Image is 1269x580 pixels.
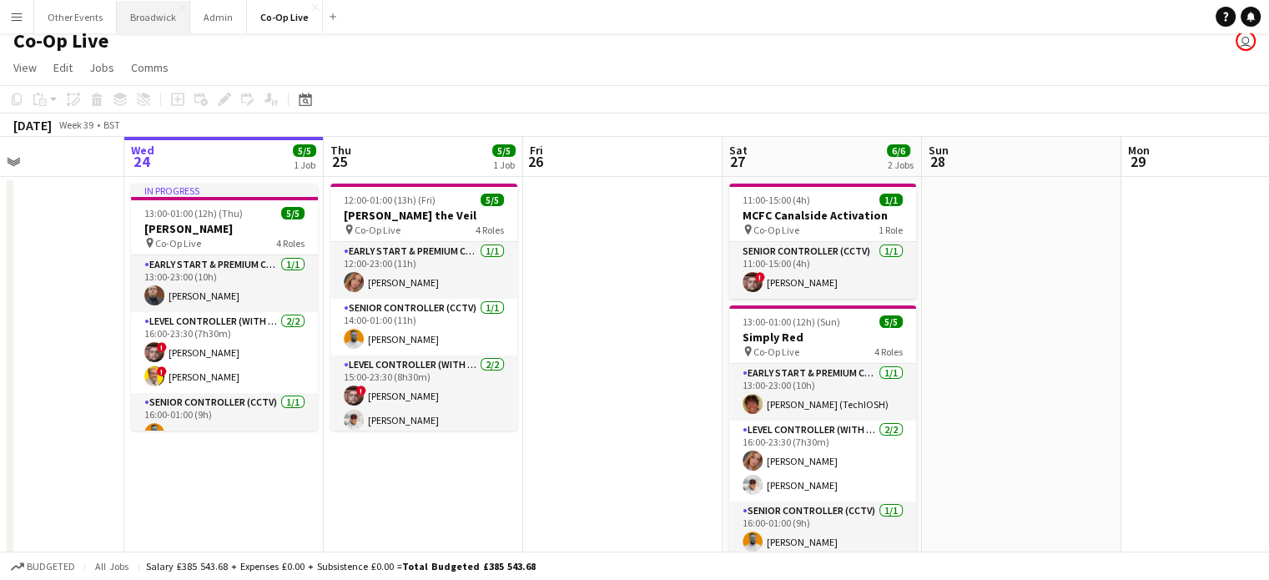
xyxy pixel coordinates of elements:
[879,315,903,328] span: 5/5
[124,57,175,78] a: Comms
[729,502,916,558] app-card-role: Senior Controller (CCTV)1/116:00-01:00 (9h)[PERSON_NAME]
[330,208,517,223] h3: [PERSON_NAME] the Veil
[330,143,351,158] span: Thu
[888,159,914,171] div: 2 Jobs
[144,207,243,219] span: 13:00-01:00 (12h) (Thu)
[131,255,318,312] app-card-role: Early Start & Premium Controller (with CCTV)1/113:00-23:00 (10h)[PERSON_NAME]
[879,194,903,206] span: 1/1
[55,119,97,131] span: Week 39
[493,159,515,171] div: 1 Job
[281,207,305,219] span: 5/5
[344,194,436,206] span: 12:00-01:00 (13h) (Fri)
[131,184,318,431] app-job-card: In progress13:00-01:00 (12h) (Thu)5/5[PERSON_NAME] Co-Op Live4 RolesEarly Start & Premium Control...
[131,312,318,393] app-card-role: Level Controller (with CCTV)2/216:00-23:30 (7h30m)![PERSON_NAME]![PERSON_NAME]
[8,557,78,576] button: Budgeted
[13,60,37,75] span: View
[89,60,114,75] span: Jobs
[13,28,108,53] h1: Co-Op Live
[753,345,799,358] span: Co-Op Live
[328,152,351,171] span: 25
[83,57,121,78] a: Jobs
[146,560,536,572] div: Salary £385 543.68 + Expenses £0.00 + Subsistence £0.00 =
[729,364,916,421] app-card-role: Early Start & Premium Controller (with CCTV)1/113:00-23:00 (10h)[PERSON_NAME] (TechIOSH)
[190,1,247,33] button: Admin
[293,144,316,157] span: 5/5
[47,57,79,78] a: Edit
[402,560,536,572] span: Total Budgeted £385 543.68
[887,144,910,157] span: 6/6
[729,208,916,223] h3: MCFC Canalside Activation
[1236,31,1256,51] app-user-avatar: Ashley Fielding
[131,393,318,450] app-card-role: Senior Controller (CCTV)1/116:00-01:00 (9h)[PERSON_NAME]
[330,299,517,356] app-card-role: Senior Controller (CCTV)1/114:00-01:00 (11h)[PERSON_NAME]
[729,143,748,158] span: Sat
[157,366,167,376] span: !
[355,224,400,236] span: Co-Op Live
[128,152,154,171] span: 24
[729,421,916,502] app-card-role: Level Controller (with CCTV)2/216:00-23:30 (7h30m)[PERSON_NAME][PERSON_NAME]
[131,143,154,158] span: Wed
[492,144,516,157] span: 5/5
[330,356,517,436] app-card-role: Level Controller (with CCTV)2/215:00-23:30 (8h30m)![PERSON_NAME][PERSON_NAME]
[1125,152,1150,171] span: 29
[727,152,748,171] span: 27
[27,561,75,572] span: Budgeted
[13,117,52,134] div: [DATE]
[247,1,323,33] button: Co-Op Live
[476,224,504,236] span: 4 Roles
[729,330,916,345] h3: Simply Red
[103,119,120,131] div: BST
[755,272,765,282] span: !
[729,305,916,552] app-job-card: 13:00-01:00 (12h) (Sun)5/5Simply Red Co-Op Live4 RolesEarly Start & Premium Controller (with CCTV...
[527,152,543,171] span: 26
[530,143,543,158] span: Fri
[131,184,318,197] div: In progress
[743,315,840,328] span: 13:00-01:00 (12h) (Sun)
[929,143,949,158] span: Sun
[729,184,916,299] app-job-card: 11:00-15:00 (4h)1/1MCFC Canalside Activation Co-Op Live1 RoleSenior Controller (CCTV)1/111:00-15:...
[330,184,517,431] app-job-card: 12:00-01:00 (13h) (Fri)5/5[PERSON_NAME] the Veil Co-Op Live4 RolesEarly Start & Premium Controlle...
[7,57,43,78] a: View
[874,345,903,358] span: 4 Roles
[481,194,504,206] span: 5/5
[879,224,903,236] span: 1 Role
[330,242,517,299] app-card-role: Early Start & Premium Controller (with CCTV)1/112:00-23:00 (11h)[PERSON_NAME]
[157,342,167,352] span: !
[117,1,190,33] button: Broadwick
[131,221,318,236] h3: [PERSON_NAME]
[155,237,201,250] span: Co-Op Live
[92,560,132,572] span: All jobs
[131,60,169,75] span: Comms
[743,194,810,206] span: 11:00-15:00 (4h)
[1128,143,1150,158] span: Mon
[276,237,305,250] span: 4 Roles
[729,242,916,299] app-card-role: Senior Controller (CCTV)1/111:00-15:00 (4h)![PERSON_NAME]
[34,1,117,33] button: Other Events
[753,224,799,236] span: Co-Op Live
[926,152,949,171] span: 28
[53,60,73,75] span: Edit
[294,159,315,171] div: 1 Job
[356,386,366,396] span: !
